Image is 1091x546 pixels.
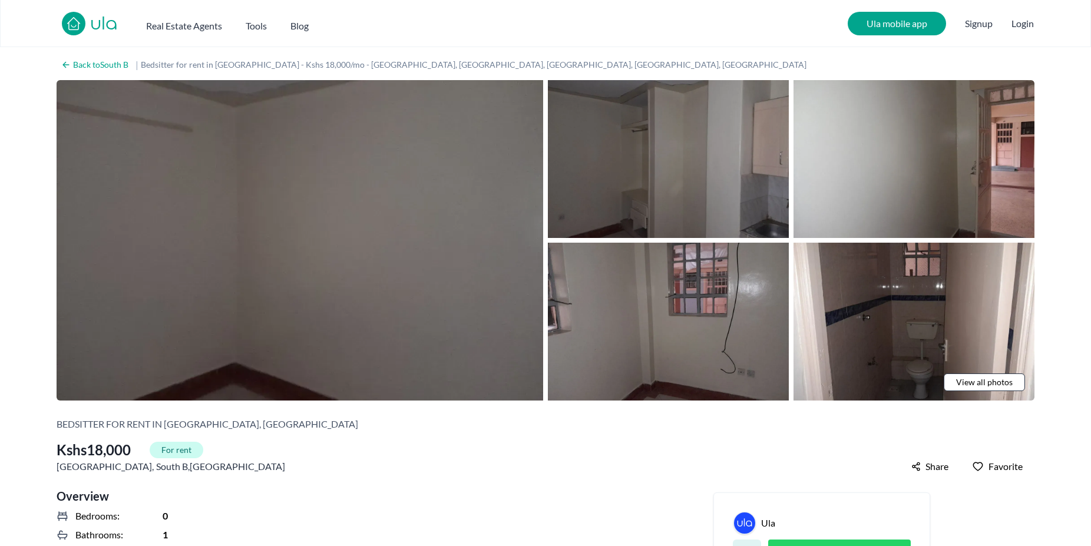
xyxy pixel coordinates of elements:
[57,441,131,459] span: Kshs 18,000
[988,459,1023,474] span: Favorite
[944,373,1025,391] a: View all photos
[733,512,756,534] a: Ula
[156,459,188,474] a: South B
[548,243,789,401] img: Bedsitter for rent in South B - Kshs 18,000/mo - near Nerkwo Restaurant, Plainsview Rd, Nairobi, ...
[146,14,222,33] button: Real Estate Agents
[150,442,203,458] span: For rent
[163,528,168,542] span: 1
[75,528,123,542] span: Bathrooms:
[57,57,133,73] a: Back toSouth B
[246,14,267,33] button: Tools
[794,80,1034,238] img: Bedsitter for rent in South B - Kshs 18,000/mo - near Nerkwo Restaurant, Plainsview Rd, Nairobi, ...
[57,417,358,431] h2: Bedsitter for rent in [GEOGRAPHIC_DATA], [GEOGRAPHIC_DATA]
[57,488,662,504] h2: Overview
[761,516,775,530] a: Ula
[290,19,309,33] h2: Blog
[965,12,993,35] span: Signup
[146,14,332,33] nav: Main
[246,19,267,33] h2: Tools
[57,459,285,474] span: [GEOGRAPHIC_DATA] , , [GEOGRAPHIC_DATA]
[90,14,118,35] a: ula
[548,80,789,238] img: Bedsitter for rent in South B - Kshs 18,000/mo - near Nerkwo Restaurant, Plainsview Rd, Nairobi, ...
[73,59,128,71] h2: Back to South B
[925,459,948,474] span: Share
[734,512,755,534] img: Ula
[1011,16,1034,31] button: Login
[956,376,1013,388] span: View all photos
[135,58,138,72] span: |
[57,80,543,401] img: Bedsitter for rent in South B - Kshs 18,000/mo - near Nerkwo Restaurant, Plainsview Rd, Nairobi, ...
[141,59,818,71] h1: Bedsitter for rent in [GEOGRAPHIC_DATA] - Kshs 18,000/mo - [GEOGRAPHIC_DATA], [GEOGRAPHIC_DATA], ...
[163,509,168,523] span: 0
[848,12,946,35] a: Ula mobile app
[75,509,120,523] span: Bedrooms:
[290,14,309,33] a: Blog
[146,19,222,33] h2: Real Estate Agents
[794,243,1034,401] img: Bedsitter for rent in South B - Kshs 18,000/mo - near Nerkwo Restaurant, Plainsview Rd, Nairobi, ...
